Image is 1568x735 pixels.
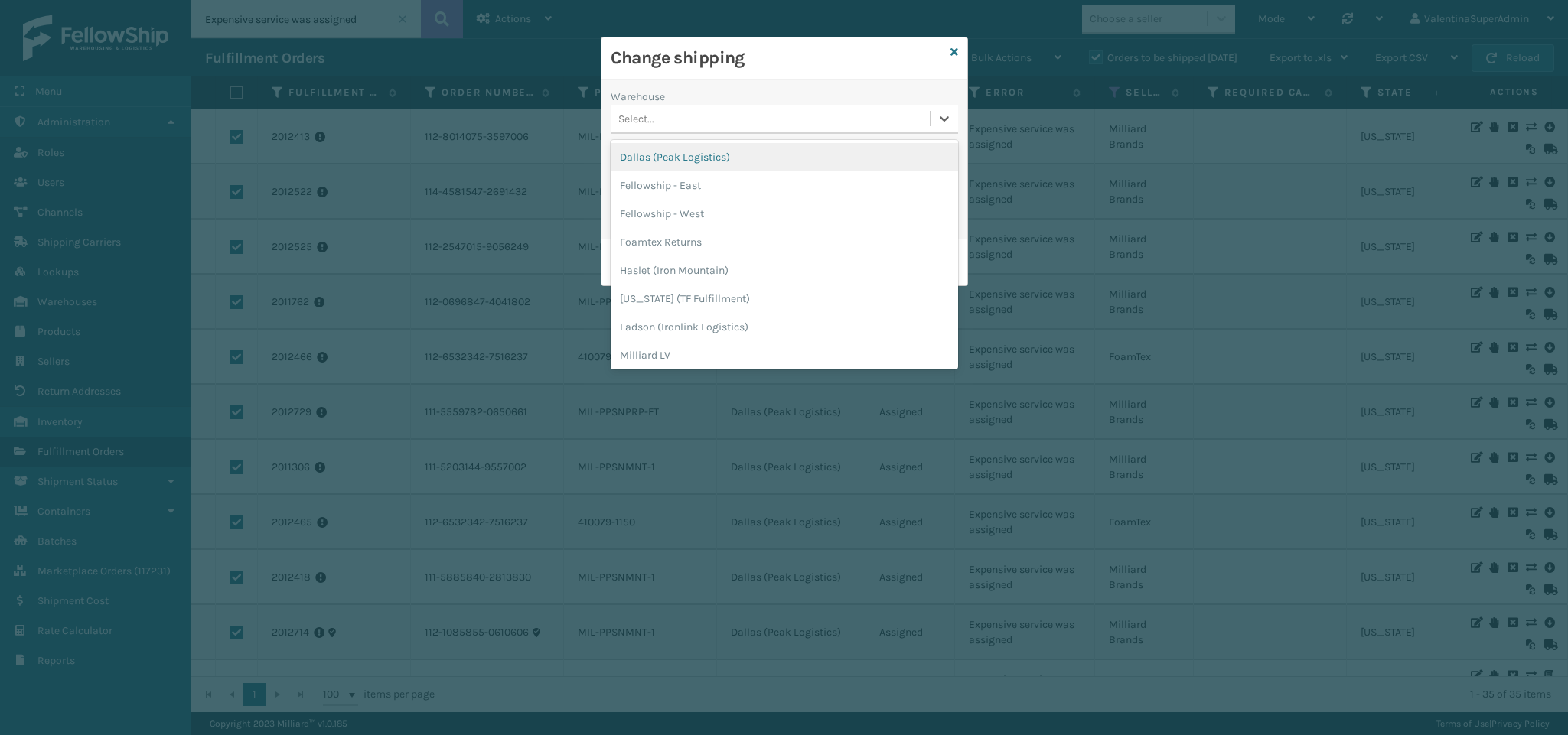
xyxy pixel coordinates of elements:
[611,256,958,285] div: Haslet (Iron Mountain)
[611,47,944,70] h3: Change shipping
[618,111,654,127] div: Select...
[611,313,958,341] div: Ladson (Ironlink Logistics)
[611,171,958,200] div: Fellowship - East
[611,143,958,171] div: Dallas (Peak Logistics)
[611,341,958,369] div: Milliard LV
[611,89,665,105] label: Warehouse
[611,200,958,228] div: Fellowship - West
[611,285,958,313] div: [US_STATE] (TF Fulfillment)
[611,228,958,256] div: Foamtex Returns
